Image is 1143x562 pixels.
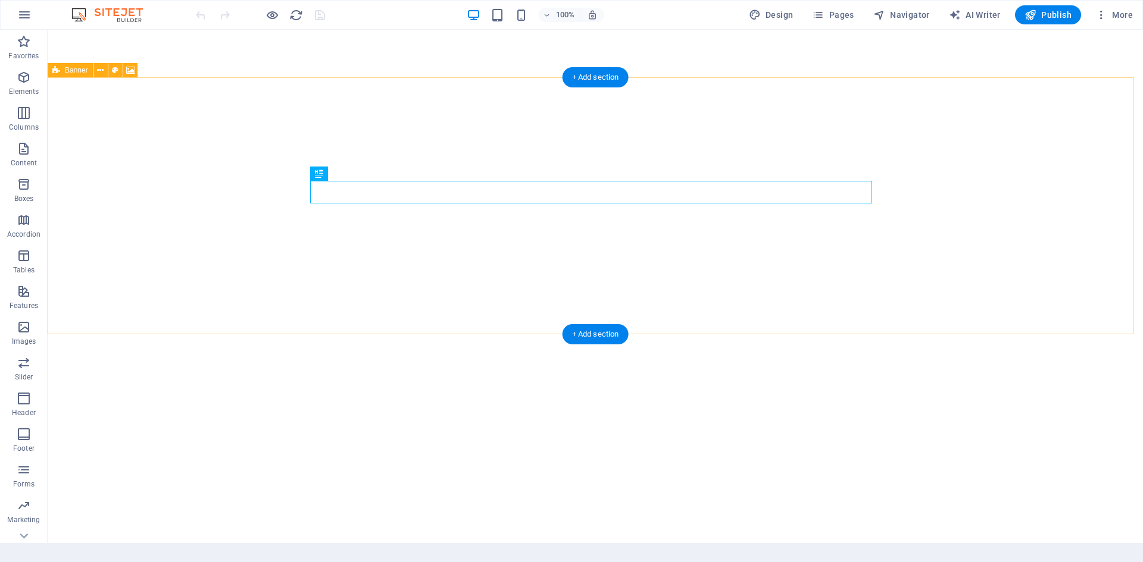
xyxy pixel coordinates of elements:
[812,9,854,21] span: Pages
[13,265,35,275] p: Tables
[1095,9,1133,21] span: More
[873,9,930,21] span: Navigator
[944,5,1005,24] button: AI Writer
[1025,9,1072,21] span: Publish
[9,87,39,96] p: Elements
[1091,5,1138,24] button: More
[68,8,158,22] img: Editor Logo
[289,8,303,22] i: Reload page
[9,123,39,132] p: Columns
[744,5,798,24] div: Design (Ctrl+Alt+Y)
[11,158,37,168] p: Content
[7,515,40,525] p: Marketing
[556,8,575,22] h6: 100%
[869,5,935,24] button: Navigator
[563,324,629,344] div: + Add section
[1015,5,1081,24] button: Publish
[7,230,40,239] p: Accordion
[749,9,794,21] span: Design
[14,194,34,203] p: Boxes
[13,479,35,489] p: Forms
[949,9,1001,21] span: AI Writer
[13,444,35,453] p: Footer
[587,10,598,20] i: On resize automatically adjust zoom level to fit chosen device.
[744,5,798,24] button: Design
[8,51,39,61] p: Favorites
[538,8,580,22] button: 100%
[12,408,36,417] p: Header
[12,337,36,346] p: Images
[10,301,38,310] p: Features
[807,5,858,24] button: Pages
[563,67,629,87] div: + Add section
[289,8,303,22] button: reload
[65,67,88,74] span: Banner
[15,372,33,382] p: Slider
[265,8,279,22] button: Click here to leave preview mode and continue editing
